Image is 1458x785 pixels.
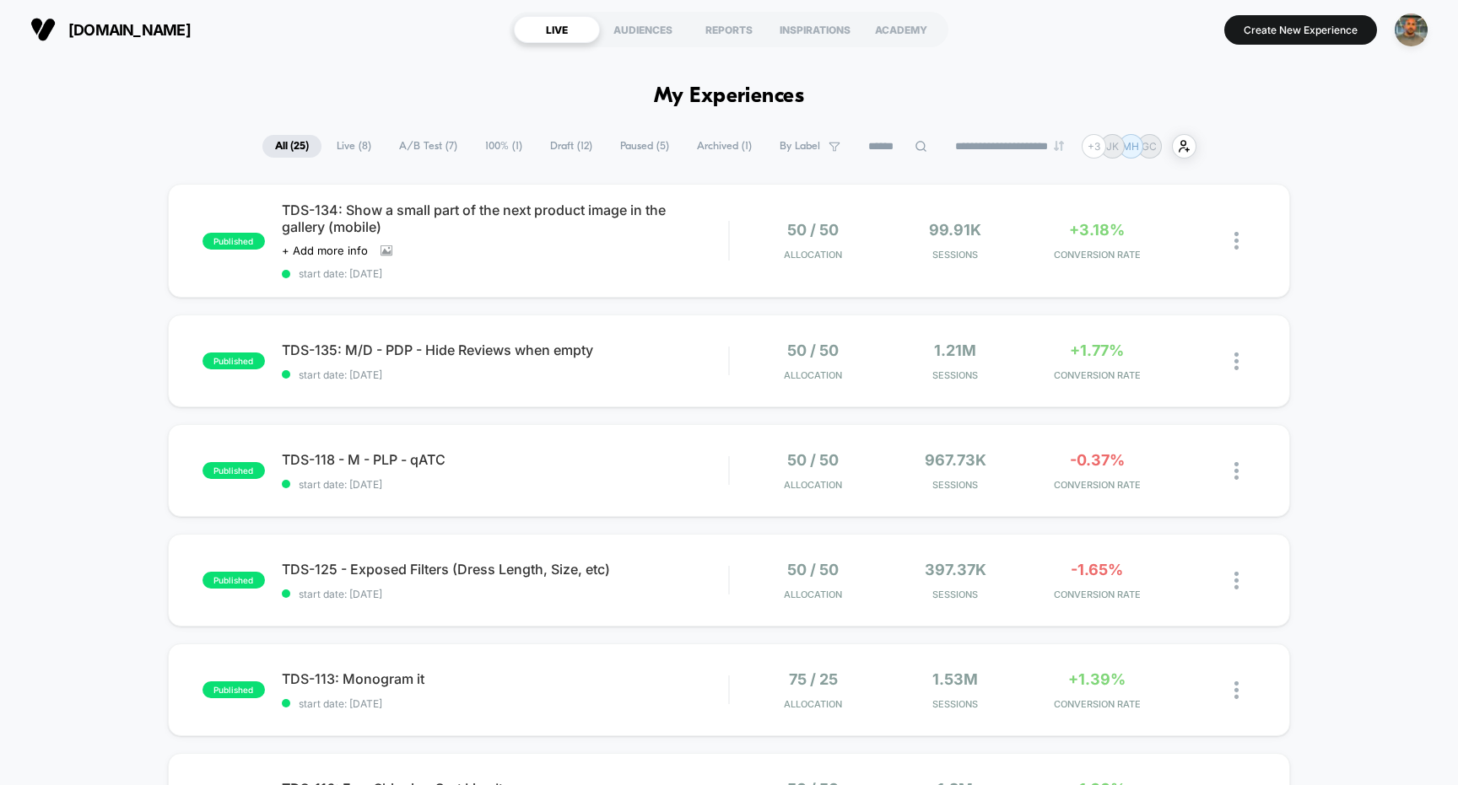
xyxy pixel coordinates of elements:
span: Paused ( 5 ) [607,135,682,158]
span: Allocation [784,589,842,600]
img: ppic [1395,13,1428,46]
span: -0.37% [1070,451,1125,469]
span: TDS-125 - Exposed Filters (Dress Length, Size, etc) [282,561,729,578]
img: close [1234,232,1239,250]
span: published [202,681,265,698]
span: +3.18% [1069,221,1125,239]
span: CONVERSION RATE [1030,249,1164,261]
span: Sessions [888,249,1022,261]
img: end [1054,141,1064,151]
button: ppic [1390,13,1433,47]
div: ACADEMY [858,16,944,43]
span: 50 / 50 [787,341,839,359]
img: close [1234,681,1239,699]
span: Allocation [784,479,842,491]
span: published [202,462,265,479]
span: TDS-134: Show a small part of the next product image in the gallery (mobile) [282,202,729,235]
span: 50 / 50 [787,561,839,578]
span: published [202,233,265,250]
span: 50 / 50 [787,221,839,239]
span: Allocation [784,698,842,710]
span: Sessions [888,479,1022,491]
span: By Label [780,140,820,153]
span: start date: [DATE] [282,588,729,600]
span: -1.65% [1071,561,1123,578]
h1: My Experiences [654,84,805,109]
span: Draft ( 12 ) [537,135,605,158]
span: +1.39% [1068,670,1126,688]
span: 50 / 50 [787,451,839,469]
span: start date: [DATE] [282,478,729,491]
div: + 3 [1082,134,1106,159]
span: TDS-118 - M - PLP - qATC [282,451,729,468]
span: TDS-135: M/D - PDP - Hide Reviews when empty [282,341,729,358]
span: A/B Test ( 7 ) [386,135,470,158]
span: published [202,352,265,369]
div: INSPIRATIONS [772,16,858,43]
span: Allocation [784,249,842,261]
span: CONVERSION RATE [1030,589,1164,600]
p: GC [1142,140,1157,153]
div: REPORTS [686,16,772,43]
img: close [1234,462,1239,480]
span: 100% ( 1 ) [472,135,535,158]
span: 1.21M [934,341,976,359]
span: 75 / 25 [789,670,838,688]
img: close [1234,572,1239,589]
span: CONVERSION RATE [1030,369,1164,381]
span: Sessions [888,369,1022,381]
span: Sessions [888,698,1022,710]
span: 1.53M [932,670,978,688]
span: Archived ( 1 ) [684,135,764,158]
button: [DOMAIN_NAME] [25,16,196,43]
img: close [1234,352,1239,370]
span: 967.73k [925,451,986,469]
span: 397.37k [925,561,986,578]
span: CONVERSION RATE [1030,479,1164,491]
span: Live ( 8 ) [324,135,384,158]
div: AUDIENCES [600,16,686,43]
span: TDS-113: Monogram it [282,670,729,687]
span: CONVERSION RATE [1030,698,1164,710]
p: JK [1106,140,1119,153]
span: [DOMAIN_NAME] [68,21,191,39]
p: MH [1122,140,1139,153]
span: + Add more info [282,244,368,257]
span: 99.91k [929,221,981,239]
span: published [202,572,265,589]
span: Sessions [888,589,1022,600]
img: Visually logo [30,17,56,42]
button: Create New Experience [1224,15,1377,45]
span: All ( 25 ) [262,135,321,158]
span: +1.77% [1070,341,1124,359]
span: Allocation [784,369,842,381]
div: LIVE [514,16,600,43]
span: start date: [DATE] [282,368,729,381]
span: start date: [DATE] [282,267,729,280]
span: start date: [DATE] [282,697,729,710]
